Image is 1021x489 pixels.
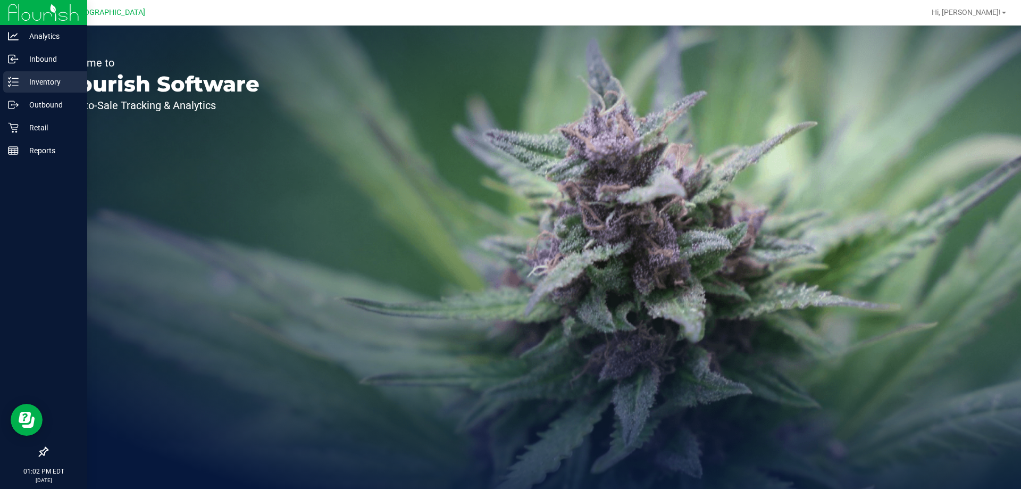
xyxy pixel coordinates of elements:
[72,8,145,17] span: [GEOGRAPHIC_DATA]
[8,31,19,42] inline-svg: Analytics
[19,76,82,88] p: Inventory
[19,30,82,43] p: Analytics
[19,98,82,111] p: Outbound
[57,73,260,95] p: Flourish Software
[8,77,19,87] inline-svg: Inventory
[8,122,19,133] inline-svg: Retail
[57,100,260,111] p: Seed-to-Sale Tracking & Analytics
[19,121,82,134] p: Retail
[5,467,82,476] p: 01:02 PM EDT
[8,100,19,110] inline-svg: Outbound
[11,404,43,436] iframe: Resource center
[8,145,19,156] inline-svg: Reports
[8,54,19,64] inline-svg: Inbound
[932,8,1001,16] span: Hi, [PERSON_NAME]!
[5,476,82,484] p: [DATE]
[19,53,82,65] p: Inbound
[19,144,82,157] p: Reports
[57,57,260,68] p: Welcome to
